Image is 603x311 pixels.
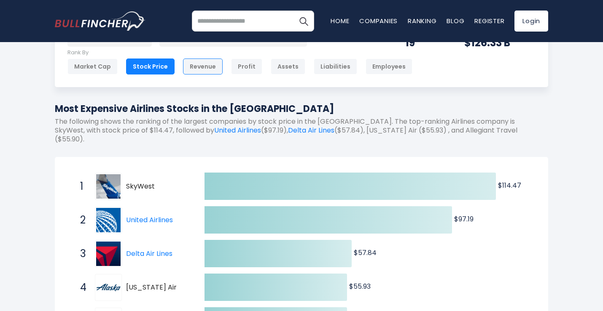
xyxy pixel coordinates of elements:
h1: Most Expensive Airlines Stocks in the [GEOGRAPHIC_DATA] [55,102,548,116]
a: Login [514,11,548,32]
img: SkyWest [96,174,121,199]
div: Market Cap [67,58,118,74]
a: United Airlines [214,125,261,135]
div: Profit [231,58,262,74]
img: bullfincher logo [55,11,145,31]
span: [US_STATE] Air [126,283,190,292]
span: 1 [76,179,84,194]
a: Companies [359,16,398,25]
text: $114.47 [498,181,521,190]
text: $57.84 [354,248,377,258]
a: United Airlines [126,215,173,225]
a: Delta Air Lines [288,125,334,135]
a: Home [331,16,349,25]
a: Delta Air Lines [95,240,126,267]
a: Register [474,16,504,25]
div: Employees [366,58,412,74]
a: Blog [447,16,464,25]
span: 3 [76,247,84,261]
img: Alaska Air [96,275,121,300]
span: 4 [76,280,84,295]
div: Assets [271,58,305,74]
div: Stock Price [126,58,175,74]
div: 19 [405,36,443,49]
div: Revenue [183,58,223,74]
a: United Airlines [95,207,126,234]
a: Delta Air Lines [126,249,172,258]
div: Liabilities [314,58,357,74]
text: $97.19 [454,214,474,224]
span: SkyWest [126,182,190,191]
img: Delta Air Lines [96,242,121,266]
p: Rank By [67,49,412,56]
a: Go to homepage [55,11,145,31]
text: $55.93 [349,282,371,291]
img: United Airlines [96,208,121,232]
a: Ranking [408,16,436,25]
div: $126.33 B [464,36,536,49]
button: Search [293,11,314,32]
p: The following shows the ranking of the largest companies by stock price in the [GEOGRAPHIC_DATA].... [55,117,548,144]
span: 2 [76,213,84,227]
